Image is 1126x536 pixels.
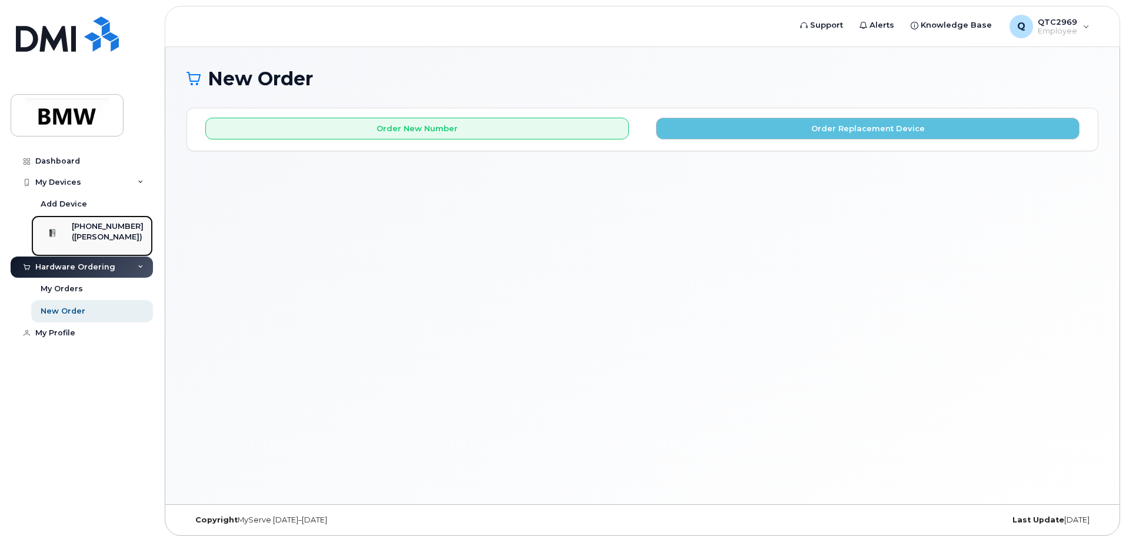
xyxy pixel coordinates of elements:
strong: Copyright [195,515,238,524]
button: Order Replacement Device [656,118,1080,139]
iframe: Messenger Launcher [1075,485,1117,527]
strong: Last Update [1012,515,1064,524]
button: Order New Number [205,118,629,139]
h1: New Order [186,68,1098,89]
div: MyServe [DATE]–[DATE] [186,515,491,525]
div: [DATE] [794,515,1098,525]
